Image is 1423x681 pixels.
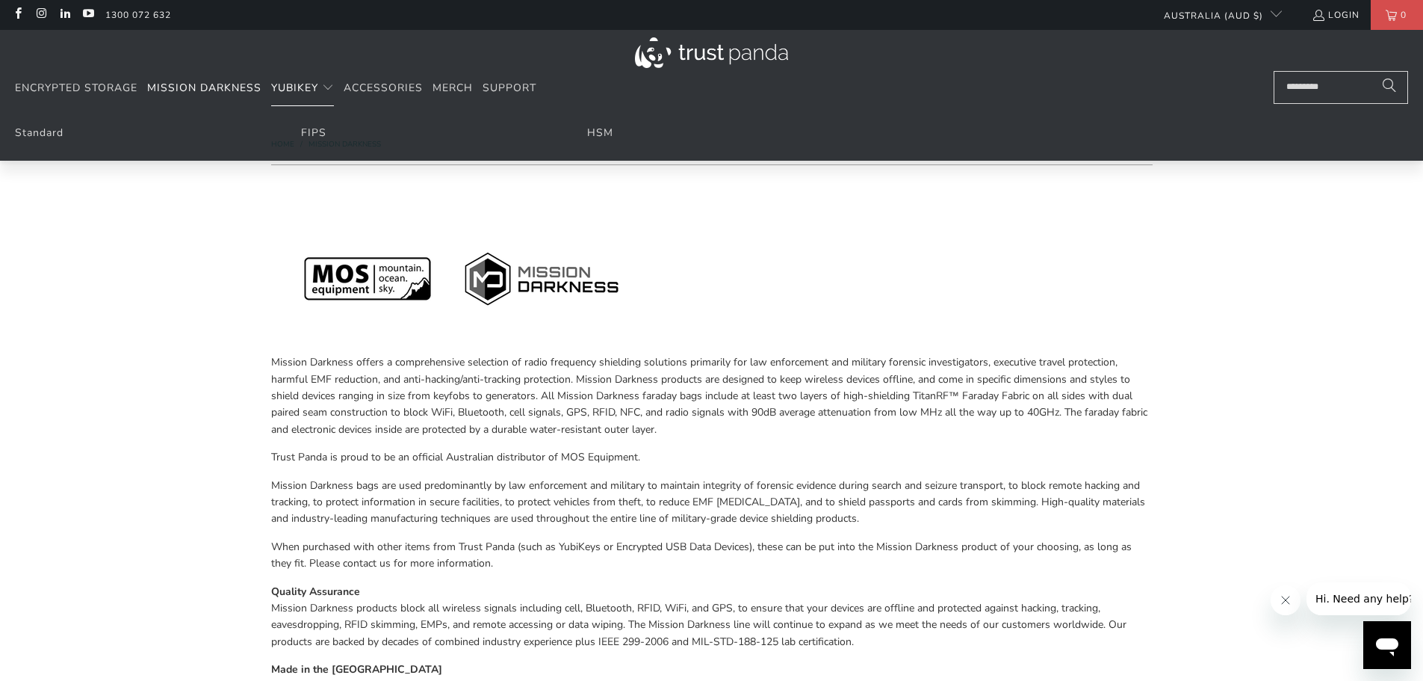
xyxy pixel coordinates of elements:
span: Mission Darkness [147,81,261,95]
a: Support [483,71,536,106]
strong: Quality Assurance [271,585,360,599]
button: Search [1371,71,1408,104]
strong: Made in the [GEOGRAPHIC_DATA] [271,662,442,677]
a: HSM [587,126,613,140]
span: Merch [433,81,473,95]
iframe: Message from company [1306,582,1411,615]
a: Trust Panda Australia on Instagram [34,9,47,21]
summary: YubiKey [271,71,334,106]
a: Trust Panda Australia on LinkedIn [58,9,71,21]
p: Mission Darkness bags are used predominantly by law enforcement and military to maintain integrit... [271,478,1153,528]
span: Hi. Need any help? [9,10,108,22]
a: Trust Panda Australia on Facebook [11,9,24,21]
input: Search... [1274,71,1408,104]
p: Mission Darkness products block all wireless signals including cell, Bluetooth, RFID, WiFi, and G... [271,584,1153,651]
a: Trust Panda Australia on YouTube [81,9,94,21]
a: 1300 072 632 [105,7,171,23]
p: When purchased with other items from Trust Panda (such as YubiKeys or Encrypted USB Data Devices)... [271,539,1153,573]
p: Trust Panda is proud to be an official Australian distributor of MOS Equipment. [271,449,1153,466]
iframe: Button to launch messaging window [1363,621,1411,669]
span: Accessories [344,81,423,95]
span: Support [483,81,536,95]
a: Encrypted Storage [15,71,137,106]
a: Standard [15,126,63,140]
iframe: Close message [1271,585,1300,615]
a: Accessories [344,71,423,106]
img: Trust Panda Australia [635,37,788,68]
nav: Translation missing: en.navigation.header.main_nav [15,71,536,106]
a: FIPS [301,126,326,140]
span: Encrypted Storage [15,81,137,95]
a: Merch [433,71,473,106]
p: Mission Darkness offers a comprehensive selection of radio frequency shielding solutions primaril... [271,354,1153,438]
span: YubiKey [271,81,318,95]
a: Login [1312,7,1360,23]
a: Mission Darkness [147,71,261,106]
span: radio signals with 90dB average attenuation from low MHz all the way up to 40GHz [666,405,1059,419]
